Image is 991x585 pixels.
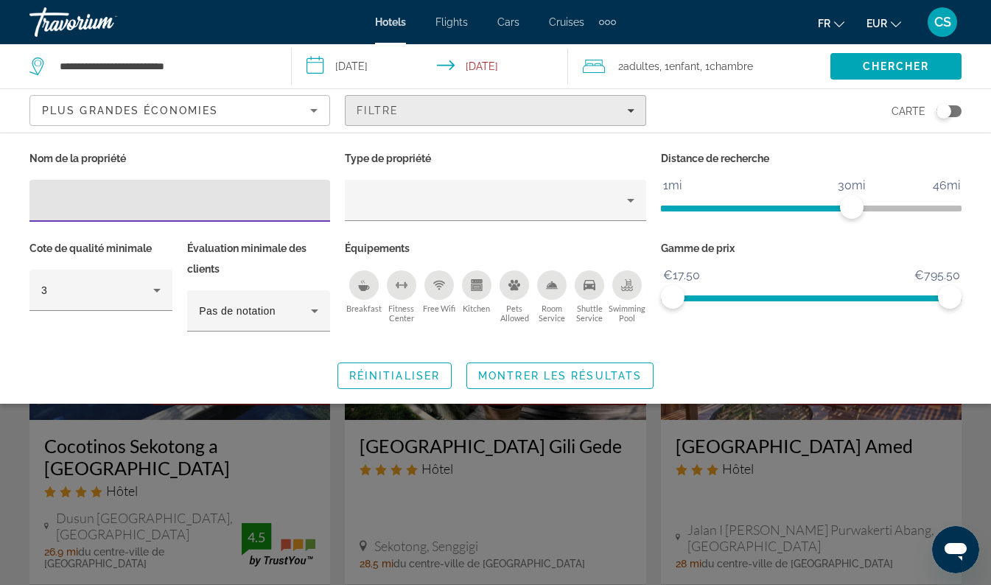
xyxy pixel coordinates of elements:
[661,238,962,259] p: Gamme de prix
[29,148,330,169] p: Nom de la propriété
[710,60,753,72] span: Chambre
[29,3,177,41] a: Travorium
[938,285,962,309] span: ngx-slider-max
[932,526,979,573] iframe: Button to launch messaging window
[830,53,962,80] button: Search
[187,238,330,279] p: Évaluation minimale des clients
[623,60,659,72] span: Adultes
[925,105,962,118] button: Toggle map
[609,304,646,323] span: Swimming Pool
[892,101,925,122] span: Carte
[29,238,172,259] p: Cote de qualité minimale
[199,305,276,317] span: Pas de notation
[661,206,962,209] ngx-slider: ngx-slider
[345,95,645,126] button: Filters
[549,16,584,28] a: Cruises
[661,175,684,197] span: 1mi
[609,270,646,323] button: Swimming Pool
[661,148,962,169] p: Distance de recherche
[571,304,609,323] span: Shuttle Service
[478,370,642,382] span: Montrer les résultats
[463,304,490,313] span: Kitchen
[700,56,753,77] span: , 1
[836,175,867,197] span: 30mi
[568,44,830,88] button: Travelers: 2 adults, 1 child
[669,60,700,72] span: Enfant
[22,148,969,348] div: Hotel Filters
[661,285,684,309] span: ngx-slider
[346,304,382,313] span: Breakfast
[863,60,930,72] span: Chercher
[818,13,844,34] button: Change language
[357,192,634,209] mat-select: Property type
[571,270,609,323] button: Shuttle Service
[292,44,569,88] button: Select check in and out date
[866,18,887,29] span: EUR
[659,56,700,77] span: , 1
[345,148,645,169] p: Type de propriété
[345,270,382,323] button: Breakfast
[840,195,864,219] span: ngx-slider
[818,18,830,29] span: fr
[382,304,420,323] span: Fitness Center
[466,362,654,389] button: Montrer les résultats
[912,265,962,287] span: €795.50
[42,102,318,119] mat-select: Sort by
[382,270,420,323] button: Fitness Center
[337,362,452,389] button: Réinitialiser
[458,270,495,323] button: Kitchen
[661,295,962,298] ngx-slider: ngx-slider
[533,270,571,323] button: Room Service
[931,175,962,197] span: 46mi
[599,10,616,34] button: Extra navigation items
[934,15,951,29] span: CS
[345,238,645,259] p: Équipements
[496,270,533,323] button: Pets Allowed
[496,304,533,323] span: Pets Allowed
[618,56,659,77] span: 2
[866,13,901,34] button: Change currency
[41,284,47,296] span: 3
[375,16,406,28] a: Hotels
[533,304,571,323] span: Room Service
[497,16,519,28] a: Cars
[357,105,399,116] span: Filtre
[423,304,455,313] span: Free Wifi
[661,265,702,287] span: €17.50
[58,55,269,77] input: Search hotel destination
[420,270,458,323] button: Free Wifi
[349,370,440,382] span: Réinitialiser
[435,16,468,28] a: Flights
[923,7,962,38] button: User Menu
[42,105,218,116] span: Plus grandes économies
